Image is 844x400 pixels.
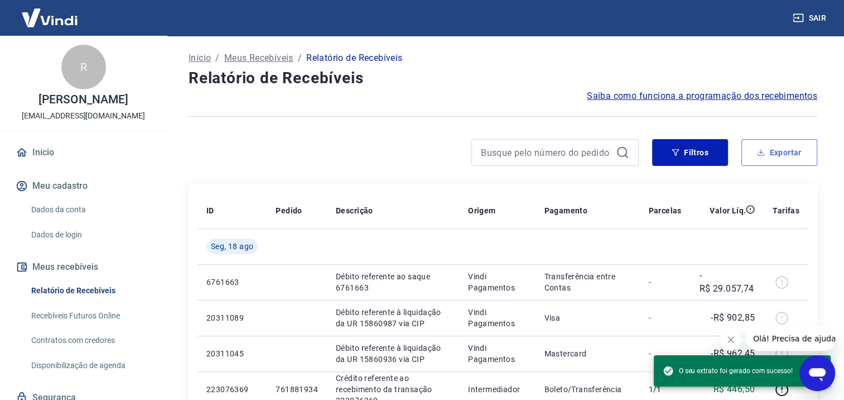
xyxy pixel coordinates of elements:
[276,205,302,216] p: Pedido
[189,67,817,89] h4: Relatório de Recebíveis
[61,45,106,89] div: R
[13,255,153,279] button: Meus recebíveis
[746,326,835,351] iframe: Mensagem da empresa
[206,384,258,395] p: 223076369
[336,205,373,216] p: Descrição
[7,8,94,17] span: Olá! Precisa de ajuda?
[206,205,214,216] p: ID
[13,140,153,165] a: Início
[215,51,219,65] p: /
[544,312,630,323] p: Visa
[27,304,153,327] a: Recebíveis Futuros Online
[711,347,755,360] p: -R$ 962,45
[468,307,526,329] p: Vindi Pagamentos
[298,51,302,65] p: /
[468,271,526,293] p: Vindi Pagamentos
[13,174,153,198] button: Meu cadastro
[13,1,86,35] img: Vindi
[27,329,153,352] a: Contratos com credores
[22,110,145,122] p: [EMAIL_ADDRESS][DOMAIN_NAME]
[710,205,746,216] p: Valor Líq.
[27,354,153,377] a: Disponibilização de agenda
[648,384,681,395] p: 1/1
[648,312,681,323] p: -
[27,198,153,221] a: Dados da conta
[544,384,630,395] p: Boleto/Transferência
[206,312,258,323] p: 20311089
[587,89,817,103] a: Saiba como funciona a programação dos recebimentos
[211,241,253,252] span: Seg, 18 ago
[700,269,755,296] p: -R$ 29.057,74
[468,342,526,365] p: Vindi Pagamentos
[189,51,211,65] a: Início
[544,271,630,293] p: Transferência entre Contas
[544,348,630,359] p: Mastercard
[648,348,681,359] p: -
[336,271,450,293] p: Débito referente ao saque 6761663
[799,355,835,391] iframe: Botão para abrir a janela de mensagens
[713,383,755,396] p: R$ 446,50
[27,223,153,246] a: Dados de login
[773,205,799,216] p: Tarifas
[741,139,817,166] button: Exportar
[38,94,128,106] p: [PERSON_NAME]
[206,348,258,359] p: 20311045
[720,328,742,351] iframe: Fechar mensagem
[663,365,793,377] span: O seu extrato foi gerado com sucesso!
[224,51,293,65] a: Meus Recebíveis
[648,277,681,288] p: -
[336,342,450,365] p: Débito referente à liquidação da UR 15860936 via CIP
[206,277,258,288] p: 6761663
[648,205,681,216] p: Parcelas
[336,307,450,329] p: Débito referente à liquidação da UR 15860987 via CIP
[468,205,495,216] p: Origem
[652,139,728,166] button: Filtros
[306,51,402,65] p: Relatório de Recebíveis
[711,311,755,325] p: -R$ 902,85
[481,144,611,161] input: Busque pelo número do pedido
[544,205,587,216] p: Pagamento
[27,279,153,302] a: Relatório de Recebíveis
[790,8,831,28] button: Sair
[276,384,318,395] p: 761881934
[468,384,526,395] p: Intermediador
